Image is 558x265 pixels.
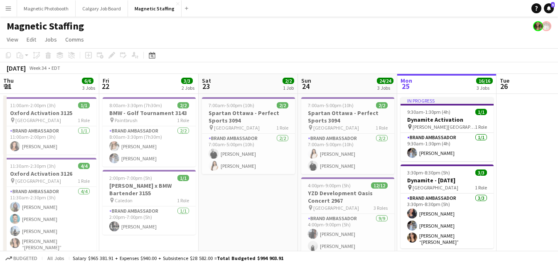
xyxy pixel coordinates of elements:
div: [DATE] [7,64,26,72]
span: Mon [401,77,412,84]
span: 1 Role [475,124,487,130]
h3: BMW - Golf Tournament 3143 [103,109,196,117]
h3: Dynamite - [DATE] [401,177,494,184]
app-user-avatar: Bianca Fantauzzi [533,21,543,31]
span: 11:30am-2:30pm (3h) [10,163,56,169]
a: Comms [62,34,87,45]
div: In progress9:30am-1:30pm (4h)1/1Dynamite Activation [PERSON_NAME][GEOGRAPHIC_DATA]1 RoleBrand Amb... [401,97,494,161]
span: 2/2 [376,102,388,108]
app-user-avatar: Kara & Monika [541,21,551,31]
span: 2:00pm-7:00pm (5h) [109,175,152,181]
div: 3 Jobs [82,85,95,91]
button: Budgeted [4,254,39,263]
a: 5 [544,3,554,13]
app-card-role: Brand Ambassador1/12:00pm-7:00pm (5h)[PERSON_NAME] [103,206,196,235]
app-card-role: Brand Ambassador1/111:00am-2:00pm (3h)[PERSON_NAME] [3,126,96,155]
span: Caledon [115,197,133,204]
app-job-card: 3:30pm-8:30pm (5h)3/3Dynamite - [DATE] [GEOGRAPHIC_DATA]1 RoleBrand Ambassador3/33:30pm-8:30pm (5... [401,164,494,248]
span: [GEOGRAPHIC_DATA] [313,205,359,211]
h3: Oxford Activation 3125 [3,109,96,117]
app-card-role: Brand Ambassador4/411:30am-2:30pm (3h)[PERSON_NAME][PERSON_NAME][PERSON_NAME][PERSON_NAME] “[PERS... [3,187,96,254]
div: 3 Jobs [477,85,492,91]
span: 1 Role [177,197,189,204]
div: 3 Jobs [377,85,393,91]
span: 3/3 [181,78,193,84]
a: Edit [23,34,39,45]
span: 22 [101,81,109,91]
span: Budgeted [13,255,37,261]
span: 1/1 [177,175,189,181]
span: Week 34 [27,65,48,71]
app-card-role: Brand Ambassador1/19:30am-1:30pm (4h)[PERSON_NAME] [401,133,494,161]
span: 1/1 [78,102,90,108]
span: 6/6 [82,78,93,84]
h3: Spartan Ottawa - Perfect Sports 3094 [301,109,394,124]
span: Paintbrush [115,117,138,123]
button: Magnetic Staffing [128,0,182,17]
app-job-card: 11:00am-2:00pm (3h)1/1Oxford Activation 3125 [GEOGRAPHIC_DATA]1 RoleBrand Ambassador1/111:00am-2:... [3,97,96,155]
span: 1 Role [376,125,388,131]
div: 8:00am-3:30pm (7h30m)2/2BMW - Golf Tournament 3143 Paintbrush1 RoleBrand Ambassador2/28:00am-3:30... [103,97,196,167]
span: 9:30am-1:30pm (4h) [407,109,450,115]
a: View [3,34,22,45]
span: 1 Role [78,178,90,184]
span: 26 [499,81,509,91]
app-job-card: 2:00pm-7:00pm (5h)1/1[PERSON_NAME] x BMW Bartender 3155 Caledon1 RoleBrand Ambassador1/12:00pm-7:... [103,170,196,235]
h3: [PERSON_NAME] x BMW Bartender 3155 [103,182,196,197]
span: 1 Role [177,117,189,123]
button: Calgary Job Board [76,0,128,17]
span: 11:00am-2:00pm (3h) [10,102,56,108]
span: 2/2 [283,78,294,84]
span: Jobs [44,36,57,43]
span: 16/16 [476,78,493,84]
span: 4:00pm-9:00pm (5h) [308,182,351,189]
span: 3/3 [475,169,487,176]
div: EDT [52,65,60,71]
h3: YZD Development Oasis Concert 2967 [301,189,394,204]
span: 4/4 [78,163,90,169]
span: Fri [103,77,109,84]
span: 1 Role [475,184,487,191]
span: [GEOGRAPHIC_DATA] [313,125,359,131]
app-card-role: Brand Ambassador2/28:00am-3:30pm (7h30m)[PERSON_NAME][PERSON_NAME] [103,126,196,167]
span: 21 [2,81,14,91]
span: 7:00am-5:00pm (10h) [308,102,354,108]
app-card-role: Brand Ambassador2/27:00am-5:00pm (10h)[PERSON_NAME][PERSON_NAME] [301,134,394,174]
span: [PERSON_NAME][GEOGRAPHIC_DATA] [413,124,475,130]
span: 25 [399,81,412,91]
span: 12/12 [371,182,388,189]
div: Salary $965 381.91 + Expenses $940.00 + Subsistence $28 582.00 = [73,255,283,261]
button: Magnetic Photobooth [17,0,76,17]
span: [GEOGRAPHIC_DATA] [15,117,61,123]
span: Total Budgeted $994 903.91 [217,255,283,261]
span: [GEOGRAPHIC_DATA] [15,178,61,184]
span: [GEOGRAPHIC_DATA] [214,125,260,131]
div: 7:00am-5:00pm (10h)2/2Spartan Ottawa - Perfect Sports 3094 [GEOGRAPHIC_DATA]1 RoleBrand Ambassado... [202,97,295,174]
div: 1 Job [283,85,294,91]
app-job-card: 7:00am-5:00pm (10h)2/2Spartan Ottawa - Perfect Sports 3094 [GEOGRAPHIC_DATA]1 RoleBrand Ambassado... [301,97,394,174]
app-job-card: 11:30am-2:30pm (3h)4/4Oxford Activation 3126 [GEOGRAPHIC_DATA]1 RoleBrand Ambassador4/411:30am-2:... [3,158,96,254]
h3: Oxford Activation 3126 [3,170,96,177]
app-card-role: Brand Ambassador2/27:00am-5:00pm (10h)[PERSON_NAME][PERSON_NAME] [202,134,295,174]
span: 7:00am-5:00pm (10h) [209,102,254,108]
div: 2 Jobs [182,85,194,91]
span: Comms [65,36,84,43]
span: 1 Role [78,117,90,123]
span: Tue [500,77,509,84]
div: In progress [401,97,494,104]
span: 8:00am-3:30pm (7h30m) [109,102,162,108]
span: All jobs [46,255,66,261]
h3: Spartan Ottawa - Perfect Sports 3094 [202,109,295,124]
span: Thu [3,77,14,84]
h3: Dynamite Activation [401,116,494,123]
span: 3:30pm-8:30pm (5h) [407,169,450,176]
span: [GEOGRAPHIC_DATA] [413,184,458,191]
h1: Magnetic Staffing [7,20,84,32]
app-card-role: Brand Ambassador3/33:30pm-8:30pm (5h)[PERSON_NAME][PERSON_NAME][PERSON_NAME] “[PERSON_NAME]” [PER... [401,194,494,248]
span: View [7,36,18,43]
span: Sat [202,77,211,84]
span: 24 [300,81,311,91]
